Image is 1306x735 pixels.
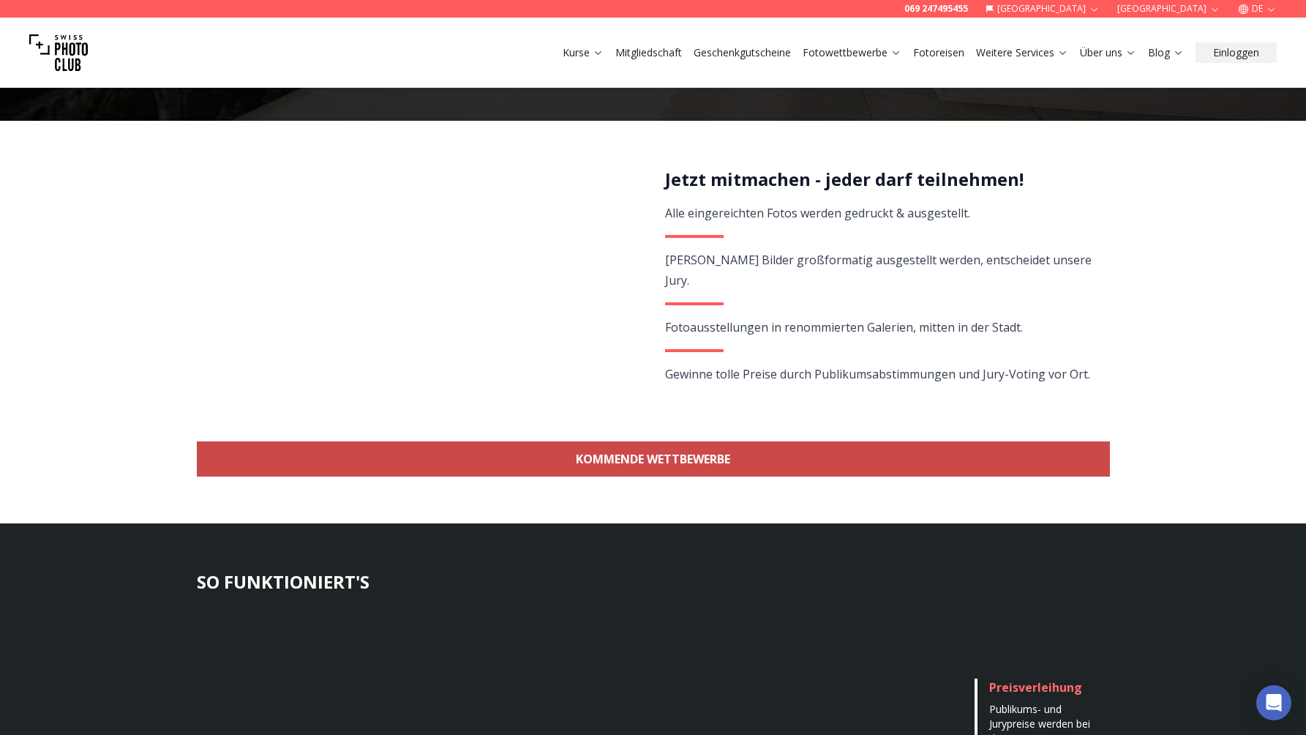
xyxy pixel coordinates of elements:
span: Fotoausstellungen in renommierten Galerien, mitten in der Stadt. [665,319,1023,335]
button: Einloggen [1196,42,1277,63]
span: Alle eingereichten Fotos werden gedruckt & ausgestellt. [665,205,970,221]
span: Gewinne tolle Preise durch Publikumsabstimmungen und Jury-Voting vor Ort. [665,366,1090,382]
button: Über uns [1074,42,1142,63]
img: Swiss photo club [29,23,88,82]
h2: Jetzt mitmachen - jeder darf teilnehmen! [665,168,1093,191]
h3: SO FUNKTIONIERT'S [197,570,1110,594]
a: Fotowettbewerbe [803,45,901,60]
a: Über uns [1080,45,1136,60]
button: Mitgliedschaft [609,42,688,63]
button: Fotowettbewerbe [797,42,907,63]
button: Kurse [557,42,609,63]
a: KOMMENDE WETTBEWERBE [197,441,1110,477]
a: Geschenkgutscheine [694,45,791,60]
button: Blog [1142,42,1190,63]
a: Blog [1148,45,1184,60]
a: Weitere Services [976,45,1068,60]
button: Weitere Services [970,42,1074,63]
button: Fotoreisen [907,42,970,63]
span: Preisverleihung [989,679,1082,695]
a: Kurse [563,45,604,60]
a: 069 247495455 [904,3,968,15]
button: Geschenkgutscheine [688,42,797,63]
a: Mitgliedschaft [615,45,682,60]
div: Open Intercom Messenger [1256,685,1291,720]
span: [PERSON_NAME] Bilder großformatig ausgestellt werden, entscheidet unsere Jury. [665,252,1092,288]
a: Fotoreisen [913,45,964,60]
